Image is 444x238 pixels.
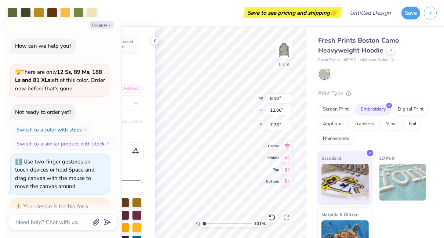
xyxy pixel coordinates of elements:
div: Applique [318,119,347,130]
div: Not ready to order yet? [15,108,72,116]
span: Fresh Prints [318,57,340,64]
span: 3D Puff [379,154,394,162]
div: Screen Print [318,104,354,115]
div: Your design is too big for a “standard embroidery”. [15,203,88,219]
span: There are only left of this color. Order now before that's gone. [15,68,105,92]
span: Center [266,144,279,149]
span: # FP83 [343,57,356,64]
div: Front [279,61,290,68]
div: Transfers [350,119,379,130]
div: Add Font [114,84,143,93]
div: Foil [404,119,421,130]
div: Embroidery [356,104,391,115]
span: Middle [266,155,279,161]
div: Vinyl [381,119,402,130]
span: Fresh Prints Boston Camo Heavyweight Hoodie [318,36,399,55]
span: Top [266,167,279,172]
div: How can we help you? [15,42,72,50]
span: 🫣 [15,69,21,76]
img: Standard [321,164,369,201]
span: 101 % [254,220,266,227]
img: Switch to a color with stock [83,127,88,132]
button: Switch to a similar product with stock [12,138,114,149]
img: Front [277,43,291,57]
span: Standard [321,154,341,162]
div: Print Type [318,89,429,98]
span: 👉 [330,8,338,17]
img: Switch to a similar product with stock [106,141,110,146]
button: Switch to a color with stock [12,124,92,136]
div: Save to see pricing and shipping [245,7,340,18]
strong: 12 Ss, 89 Ms, 188 Ls and 81 XLs [15,68,102,84]
div: Rhinestones [318,133,354,144]
button: Save [401,7,420,19]
div: Digital Print [393,104,429,115]
span: Bottom [266,179,279,184]
div: Use two-finger gestures on touch devices or hold Space and drag canvas with the mouse to move the... [15,158,95,190]
img: 3D Puff [379,164,426,201]
span: Minimum Order: 12 + [360,57,396,64]
input: Untitled Design [344,6,398,20]
span: Metallic & Glitter [321,211,358,219]
button: Collapse [90,21,114,29]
